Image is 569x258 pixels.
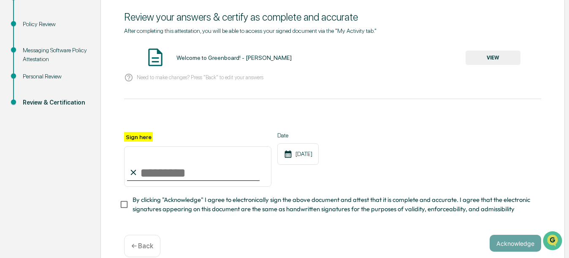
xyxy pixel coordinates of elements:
div: Welcome to Greenboard! - [PERSON_NAME] [176,54,292,61]
iframe: Open customer support [542,230,565,253]
div: Personal Review [23,72,87,81]
p: ← Back [131,242,153,250]
a: 🗄️Attestations [58,103,108,118]
div: We're available if you need us! [29,73,107,80]
a: 🖐️Preclearance [5,103,58,118]
label: Date [277,132,319,139]
span: Preclearance [17,106,54,115]
label: Sign here [124,132,153,142]
div: 🖐️ [8,107,15,114]
button: VIEW [466,51,520,65]
div: Messaging Software Policy Attestation [23,46,87,64]
button: Start new chat [144,67,154,77]
span: By clicking "Acknowledge" I agree to electronically sign the above document and attest that it is... [133,195,534,214]
span: After completing this attestation, you will be able to access your signed document via the "My Ac... [124,27,377,34]
img: 1746055101610-c473b297-6a78-478c-a979-82029cc54cd1 [8,64,24,80]
div: 🗄️ [61,107,68,114]
div: [DATE] [277,143,319,165]
div: 🔎 [8,123,15,130]
span: Pylon [84,143,102,149]
p: How can we help? [8,18,154,31]
a: 🔎Data Lookup [5,119,57,134]
div: Review & Certification [23,98,87,107]
div: Policy Review [23,20,87,29]
span: Attestations [70,106,105,115]
button: Acknowledge [490,235,541,252]
div: Start new chat [29,64,138,73]
div: Review your answers & certify as complete and accurate [124,11,541,23]
a: Powered byPylon [60,142,102,149]
span: Data Lookup [17,122,53,131]
p: Need to make changes? Press "Back" to edit your answers [137,74,263,81]
img: Document Icon [145,47,166,68]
